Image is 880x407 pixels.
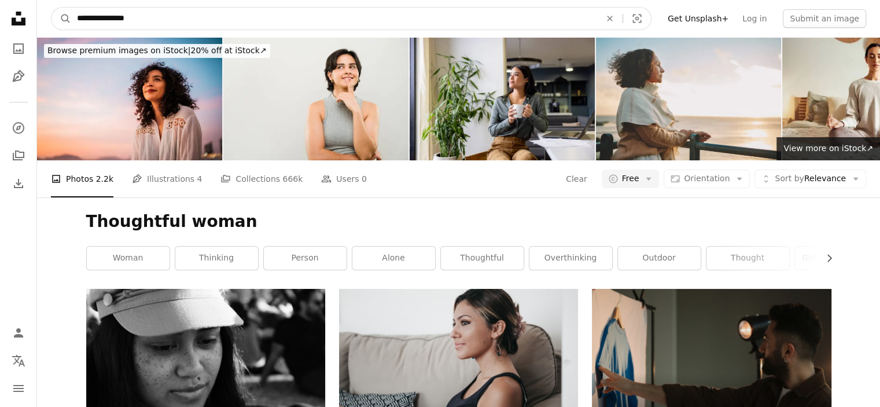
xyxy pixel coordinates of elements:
button: scroll list to the right [819,247,831,270]
button: Language [7,349,30,372]
a: Illustrations [7,65,30,88]
button: Submit an image [783,9,866,28]
a: Browse premium images on iStock|20% off at iStock↗ [37,37,277,65]
a: thinking [175,247,258,270]
a: overthinking [529,247,612,270]
h1: Thoughtful woman [86,211,831,232]
span: 4 [197,173,202,185]
form: Find visuals sitewide [51,7,651,30]
span: Browse premium images on iStock | [47,46,190,55]
a: Collections [7,144,30,167]
a: outdoor [618,247,701,270]
button: Free [602,170,660,188]
a: girl sitting down [795,247,878,270]
img: Young woman looking at view contemplating outdoors [37,37,222,160]
button: Menu [7,377,30,400]
span: 666k [282,173,303,185]
a: Log in / Sign up [7,321,30,344]
span: Orientation [684,174,730,183]
a: woman leaning on sofa [339,363,578,373]
span: Relevance [775,173,846,185]
a: Explore [7,116,30,140]
a: thoughtful [441,247,524,270]
a: Log in [735,9,774,28]
a: alone [352,247,435,270]
a: woman [87,247,170,270]
a: thought [706,247,789,270]
button: Clear [565,170,588,188]
a: Home — Unsplash [7,7,30,32]
img: Thoughtful businesswoman taking a break and drinking a cup of coffee [410,37,595,160]
span: 0 [362,173,367,185]
span: 20% off at iStock ↗ [47,46,267,55]
button: Clear [597,8,623,30]
button: Visual search [623,8,651,30]
a: View more on iStock↗ [776,137,880,160]
a: Photos [7,37,30,60]
span: Sort by [775,174,804,183]
img: Young woman with short hair is touching her chin with her finger and looking up with a pleasant s... [223,37,408,160]
img: Mature woman watching the sunset over the ocean [596,37,781,160]
a: Users 0 [321,160,367,197]
span: Free [622,173,639,185]
button: Orientation [664,170,750,188]
a: Illustrations 4 [132,160,202,197]
a: Collections 666k [220,160,303,197]
a: person [264,247,347,270]
button: Search Unsplash [51,8,71,30]
button: Sort byRelevance [754,170,866,188]
a: Download History [7,172,30,195]
span: View more on iStock ↗ [783,144,873,153]
a: Get Unsplash+ [661,9,735,28]
a: grayscale photo of woman wearing hat [86,363,325,373]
